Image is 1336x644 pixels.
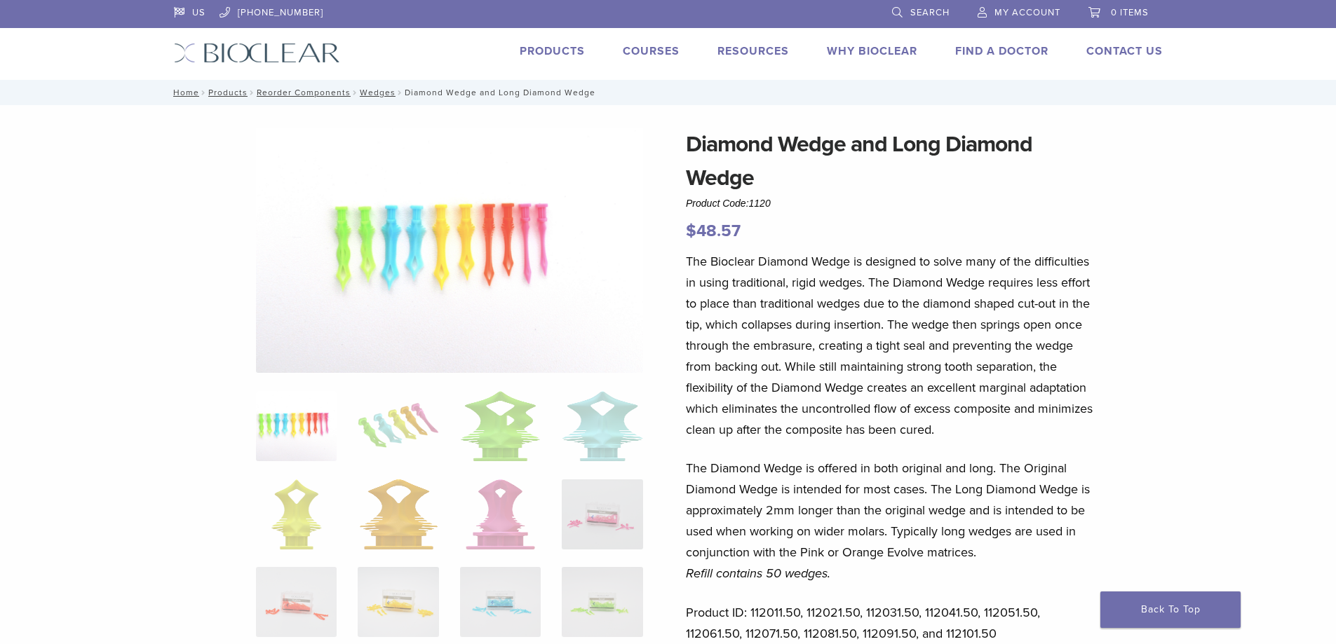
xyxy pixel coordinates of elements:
em: Refill contains 50 wedges. [686,566,830,581]
img: Diamond Wedge and Long Diamond Wedge - Image 2 [358,391,438,461]
a: Resources [717,44,789,58]
a: Products [208,88,248,97]
img: Diamond Wedge and Long Diamond Wedge - Image 11 [460,567,541,637]
img: DSC_0187_v3-1920x1218-1-324x324.png [256,391,337,461]
img: Diamond Wedge and Long Diamond Wedge - Image 3 [460,391,541,461]
span: / [199,89,208,96]
img: DSC_0187_v3-1920x1218-1.png [256,128,643,373]
bdi: 48.57 [686,221,741,241]
img: Diamond Wedge and Long Diamond Wedge - Image 5 [271,479,322,549]
span: $ [686,221,696,241]
img: Diamond Wedge and Long Diamond Wedge - Image 9 [256,567,337,637]
nav: Diamond Wedge and Long Diamond Wedge [163,80,1173,105]
a: Why Bioclear [827,44,917,58]
span: Search [910,7,950,18]
span: / [248,89,257,96]
img: Diamond Wedge and Long Diamond Wedge - Image 10 [358,567,438,637]
a: Reorder Components [257,88,351,97]
p: Product ID: 112011.50, 112021.50, 112031.50, 112041.50, 112051.50, 112061.50, 112071.50, 112081.5... [686,602,1098,644]
a: Products [520,44,585,58]
span: 1120 [749,198,771,209]
img: Diamond Wedge and Long Diamond Wedge - Image 4 [562,391,642,461]
a: Back To Top [1100,591,1241,628]
img: Bioclear [174,43,340,63]
span: / [396,89,405,96]
span: My Account [994,7,1060,18]
a: Contact Us [1086,44,1163,58]
img: Diamond Wedge and Long Diamond Wedge - Image 8 [562,479,642,549]
img: Diamond Wedge and Long Diamond Wedge - Image 7 [466,479,535,549]
h1: Diamond Wedge and Long Diamond Wedge [686,128,1098,195]
span: / [351,89,360,96]
img: Diamond Wedge and Long Diamond Wedge - Image 12 [562,567,642,637]
img: Diamond Wedge and Long Diamond Wedge - Image 6 [360,479,438,549]
span: Product Code: [686,198,771,209]
a: Courses [623,44,680,58]
a: Home [169,88,199,97]
span: 0 items [1111,7,1149,18]
a: Find A Doctor [955,44,1048,58]
p: The Bioclear Diamond Wedge is designed to solve many of the difficulties in using traditional, ri... [686,251,1098,440]
p: The Diamond Wedge is offered in both original and long. The Original Diamond Wedge is intended fo... [686,458,1098,584]
a: Wedges [360,88,396,97]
